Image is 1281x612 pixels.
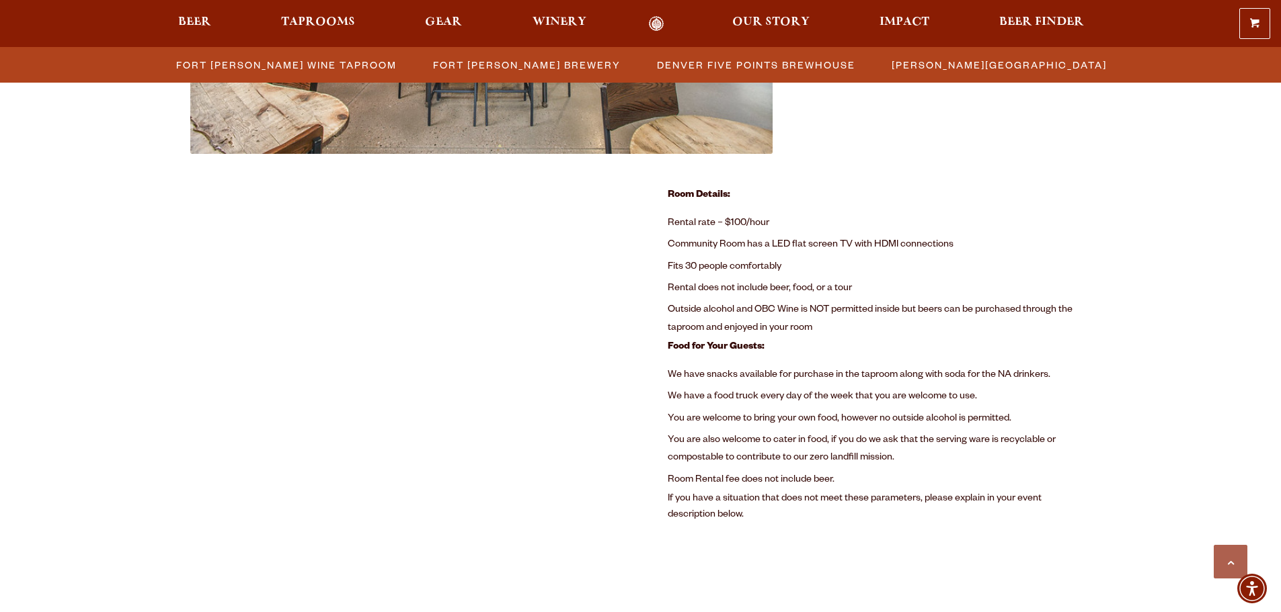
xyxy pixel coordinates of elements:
[999,17,1084,28] span: Beer Finder
[668,386,1091,408] li: We have a food truck every day of the week that you are welcome to use.
[631,16,682,32] a: Odell Home
[1214,545,1247,578] a: Scroll to top
[533,17,586,28] span: Winery
[169,16,220,32] a: Beer
[168,55,403,75] a: Fort [PERSON_NAME] Wine Taproom
[668,190,730,201] strong: Room Details:
[668,213,1091,234] li: Rental rate – $100/hour
[668,408,1091,430] li: You are welcome to bring your own food, however no outside alcohol is permitted.
[668,300,1091,339] li: Outside alcohol and OBC Wine is NOT permitted inside but beers can be purchased through the tapro...
[884,55,1114,75] a: [PERSON_NAME][GEOGRAPHIC_DATA]
[190,187,614,577] iframe: Loading…
[281,17,355,28] span: Taprooms
[732,17,810,28] span: Our Story
[668,491,1091,523] p: If you have a situation that does not meet these parameters, please explain in your event descrip...
[649,55,862,75] a: Denver Five Points Brewhouse
[892,55,1107,75] span: [PERSON_NAME][GEOGRAPHIC_DATA]
[668,342,765,353] strong: Food for Your Guests:
[1237,574,1267,603] div: Accessibility Menu
[668,430,1091,470] li: You are also welcome to cater in food, if you do we ask that the serving ware is recyclable or co...
[425,55,627,75] a: Fort [PERSON_NAME] Brewery
[668,278,1091,300] li: Rental does not include beer, food, or a tour
[880,17,929,28] span: Impact
[668,257,1091,278] li: Fits 30 people comfortably
[272,16,364,32] a: Taprooms
[433,55,621,75] span: Fort [PERSON_NAME] Brewery
[178,17,211,28] span: Beer
[657,55,855,75] span: Denver Five Points Brewhouse
[668,234,1091,256] li: Community Room has a LED flat screen TV with HDMI connections
[416,16,471,32] a: Gear
[871,16,938,32] a: Impact
[524,16,595,32] a: Winery
[668,470,1091,491] li: Room Rental fee does not include beer.
[724,16,818,32] a: Our Story
[176,55,397,75] span: Fort [PERSON_NAME] Wine Taproom
[991,16,1093,32] a: Beer Finder
[425,17,462,28] span: Gear
[668,365,1091,386] li: We have snacks available for purchase in the taproom along with soda for the NA drinkers.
